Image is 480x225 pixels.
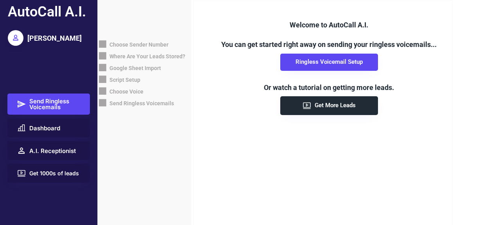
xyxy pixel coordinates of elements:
span: Send Ringless Voicemails [29,98,81,110]
button: Ringless Voicemail Setup [280,54,378,71]
button: Dashboard [7,119,90,137]
div: AutoCall A.I. [8,2,86,22]
span: A.I. Receptionist [29,148,76,154]
button: Get More Leads [280,96,378,115]
div: Where Are Your Leads Stored? [109,53,185,61]
span: Get 1000s of leads [29,171,79,176]
div: Choose Voice [109,88,143,96]
button: Send Ringless Voicemails [7,94,90,115]
button: A.I. Receptionist [7,141,90,160]
div: Google Sheet Import [109,65,161,72]
span: Get More Leads [315,103,356,108]
button: Get 1000s of leads [7,164,90,183]
div: Send Ringless Voicemails [109,100,174,108]
span: Dashboard [29,125,60,131]
div: [PERSON_NAME] [27,33,82,43]
div: Choose Sender Number [109,41,168,49]
font: Welcome to AutoCall A.I. You can get started right away on sending your ringless voicemails... [221,21,437,49]
font: Or watch a tutorial on getting more leads. [264,83,394,92]
div: Script Setup [109,76,140,84]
